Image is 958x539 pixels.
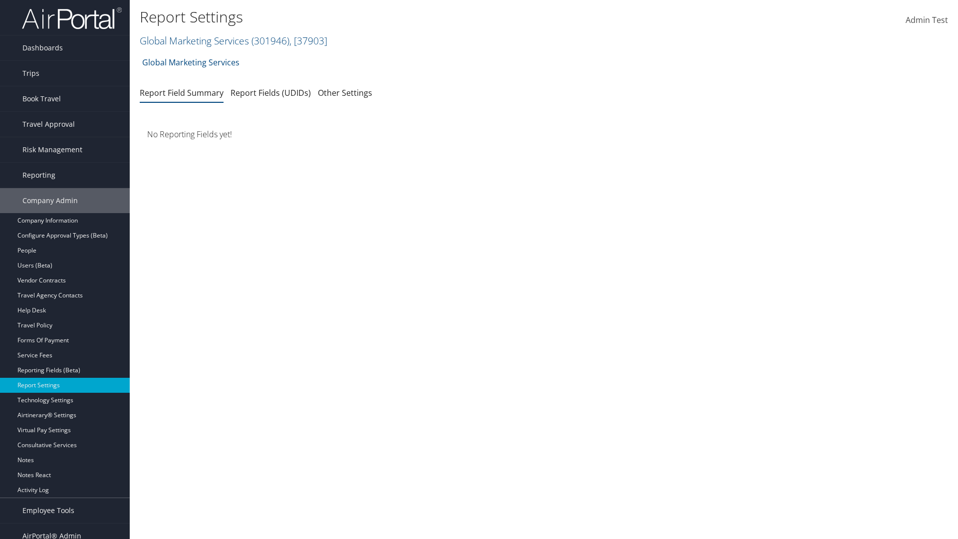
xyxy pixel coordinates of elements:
h4: No Reporting Fields yet! [147,129,941,140]
span: Travel Approval [22,112,75,137]
a: Admin Test [906,5,948,36]
span: Dashboards [22,35,63,60]
img: airportal-logo.png [22,6,122,30]
span: Company Admin [22,188,78,213]
span: Book Travel [22,86,61,111]
a: Report Fields (UDIDs) [231,87,311,98]
span: Risk Management [22,137,82,162]
span: Reporting [22,163,55,188]
a: Global Marketing Services [140,34,327,47]
span: Employee Tools [22,498,74,523]
h1: Report Settings [140,6,679,27]
a: Global Marketing Services [142,52,239,72]
span: , [ 37903 ] [289,34,327,47]
span: Trips [22,61,39,86]
a: Report Field Summary [140,87,224,98]
span: Admin Test [906,14,948,25]
span: ( 301946 ) [251,34,289,47]
a: Other Settings [318,87,372,98]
